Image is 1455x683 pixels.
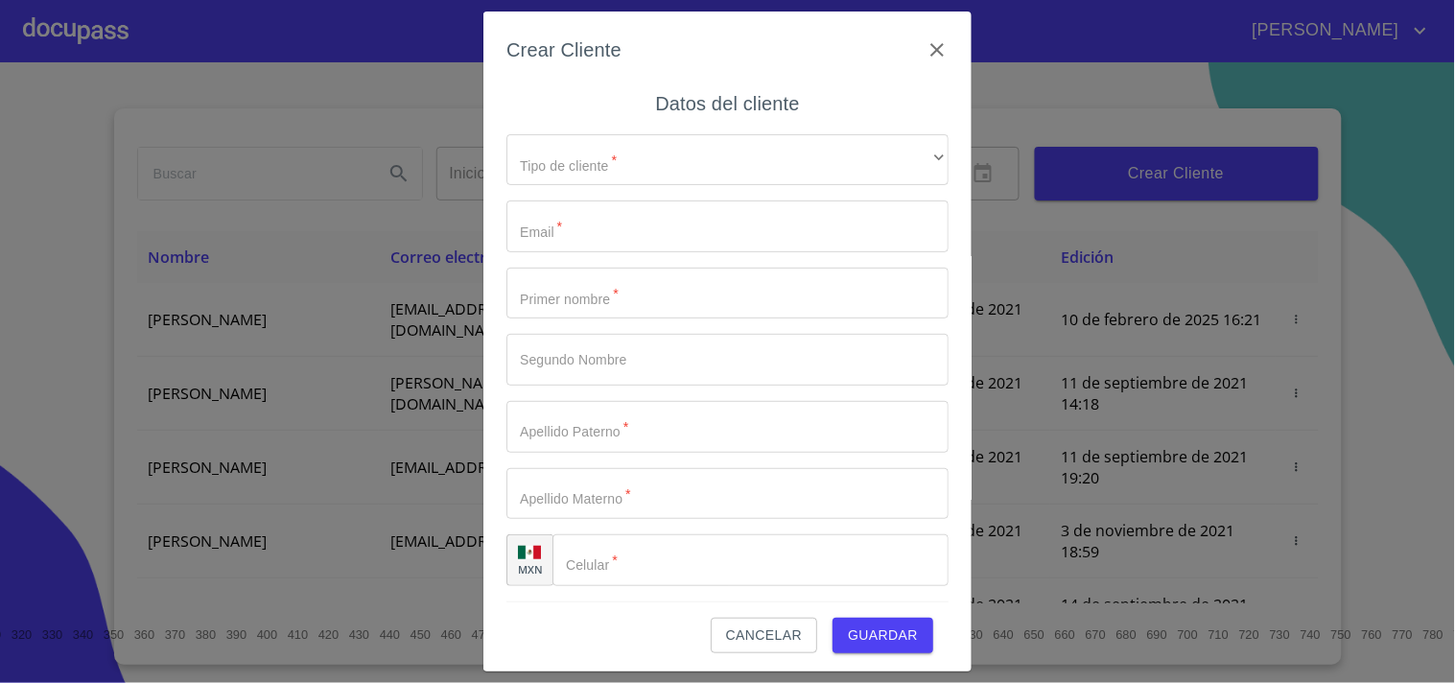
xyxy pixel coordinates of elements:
p: MXN [518,562,543,577]
div: ​ [506,134,949,186]
span: Cancelar [726,624,802,648]
button: Guardar [833,618,933,653]
h6: Crear Cliente [506,35,622,65]
img: R93DlvwvvjP9fbrDwZeCRYBHk45OWMq+AAOlFVsxT89f82nwPLnD58IP7+ANJEaWYhP0Tx8kkA0WlQMPQsAAgwAOmBj20AXj6... [518,546,541,559]
button: Cancelar [711,618,817,653]
span: Guardar [848,624,918,648]
h6: Datos del cliente [655,88,799,119]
